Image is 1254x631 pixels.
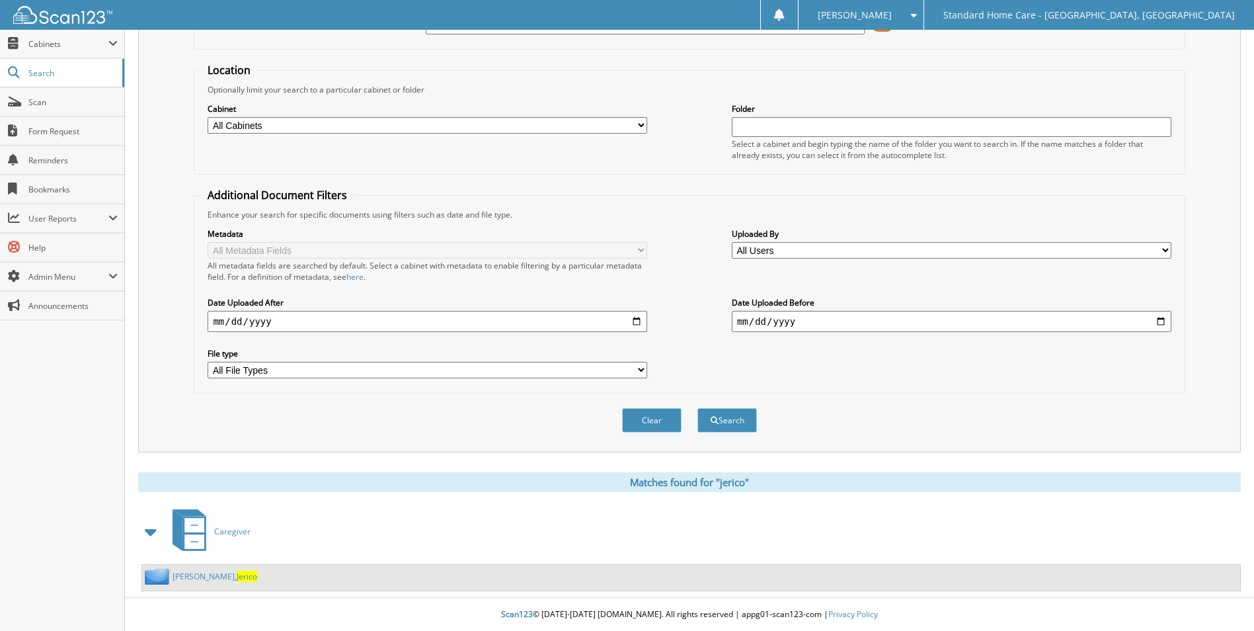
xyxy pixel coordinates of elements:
div: Enhance your search for specific documents using filters such as date and file type. [201,209,1177,220]
div: Optionally limit your search to a particular cabinet or folder [201,84,1177,95]
div: Matches found for "jerico" [138,472,1241,492]
span: Announcements [28,300,118,312]
a: Caregiver [165,505,251,558]
label: Date Uploaded Before [732,297,1171,308]
div: All metadata fields are searched by default. Select a cabinet with metadata to enable filtering b... [208,260,647,282]
img: folder2.png [145,568,173,585]
a: Privacy Policy [828,609,878,620]
input: start [208,311,647,332]
div: © [DATE]-[DATE] [DOMAIN_NAME]. All rights reserved | appg01-scan123-com | [125,599,1254,631]
span: Cabinets [28,38,108,50]
a: here [346,271,364,282]
span: Scan [28,97,118,108]
span: Form Request [28,126,118,137]
span: Admin Menu [28,271,108,282]
span: Search [28,67,116,79]
span: Standard Home Care - [GEOGRAPHIC_DATA], [GEOGRAPHIC_DATA] [943,11,1235,19]
legend: Location [201,63,257,77]
span: [PERSON_NAME] [818,11,892,19]
iframe: Chat Widget [1188,568,1254,631]
span: User Reports [28,213,108,224]
img: scan123-logo-white.svg [13,6,112,24]
label: Uploaded By [732,228,1171,239]
span: Reminders [28,155,118,166]
span: Caregiver [214,526,251,537]
button: Search [697,408,757,433]
span: Jerico [237,571,257,582]
legend: Additional Document Filters [201,188,354,202]
span: Bookmarks [28,184,118,195]
label: Cabinet [208,103,647,114]
label: File type [208,348,647,359]
button: Clear [622,408,682,433]
a: [PERSON_NAME],Jerico [173,571,257,582]
input: end [732,311,1171,332]
span: Help [28,242,118,253]
label: Metadata [208,228,647,239]
span: Scan123 [501,609,533,620]
label: Folder [732,103,1171,114]
label: Date Uploaded After [208,297,647,308]
div: Select a cabinet and begin typing the name of the folder you want to search in. If the name match... [732,138,1171,161]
